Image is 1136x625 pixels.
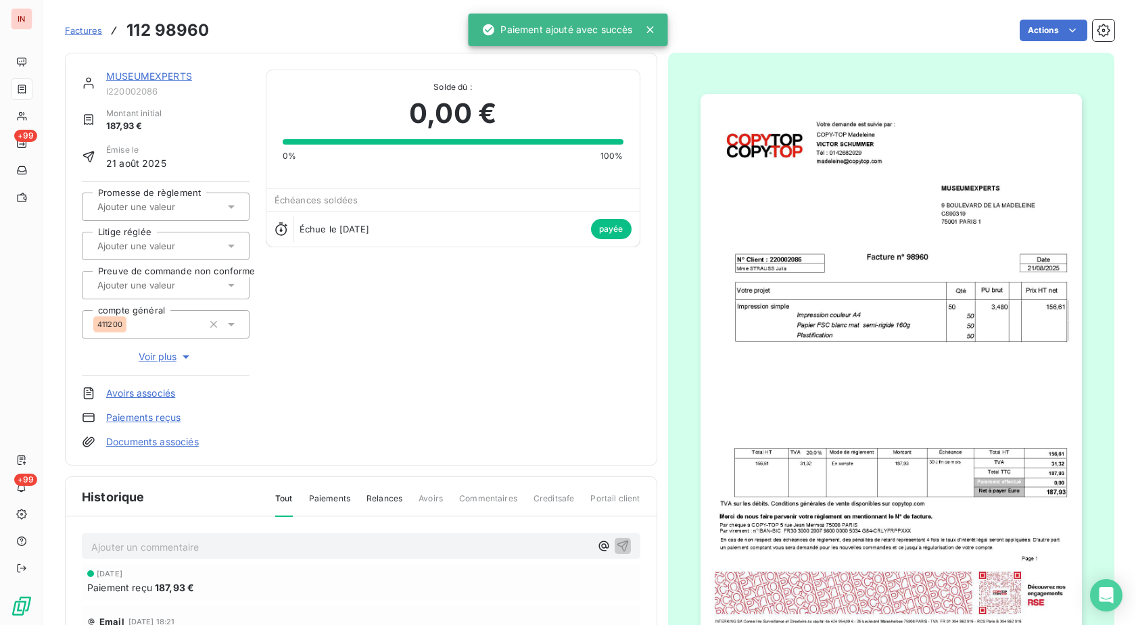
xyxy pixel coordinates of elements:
[590,493,640,516] span: Portail client
[1090,579,1122,611] div: Open Intercom Messenger
[82,488,145,506] span: Historique
[106,86,250,97] span: I220002086
[275,195,358,205] span: Échéances soldées
[96,240,232,252] input: Ajouter une valeur
[283,81,623,93] span: Solde dû :
[481,18,632,42] div: Paiement ajouté avec succès
[283,150,296,162] span: 0%
[419,493,443,516] span: Avoirs
[275,493,293,517] span: Tout
[87,580,152,595] span: Paiement reçu
[106,156,166,170] span: 21 août 2025
[1020,20,1087,41] button: Actions
[309,493,350,516] span: Paiements
[14,130,37,142] span: +99
[106,386,175,400] a: Avoirs associés
[300,224,369,234] span: Échue le [DATE]
[65,25,102,36] span: Factures
[96,279,232,291] input: Ajouter une valeur
[409,93,496,134] span: 0,00 €
[97,570,122,578] span: [DATE]
[591,219,632,239] span: payée
[155,580,194,595] span: 187,93 €
[106,144,166,156] span: Émise le
[14,474,37,486] span: +99
[139,350,193,364] span: Voir plus
[11,8,32,30] div: IN
[106,411,181,424] a: Paiements reçus
[534,493,575,516] span: Creditsafe
[366,493,402,516] span: Relances
[11,595,32,617] img: Logo LeanPay
[106,107,162,120] span: Montant initial
[106,120,162,133] span: 187,93 €
[97,320,122,328] span: 411200
[126,18,209,43] h3: 112 98960
[600,150,623,162] span: 100%
[96,201,232,213] input: Ajouter une valeur
[65,24,102,37] a: Factures
[82,349,250,364] button: Voir plus
[106,435,199,449] a: Documents associés
[106,70,192,82] a: MUSEUMEXPERTS
[459,493,517,516] span: Commentaires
